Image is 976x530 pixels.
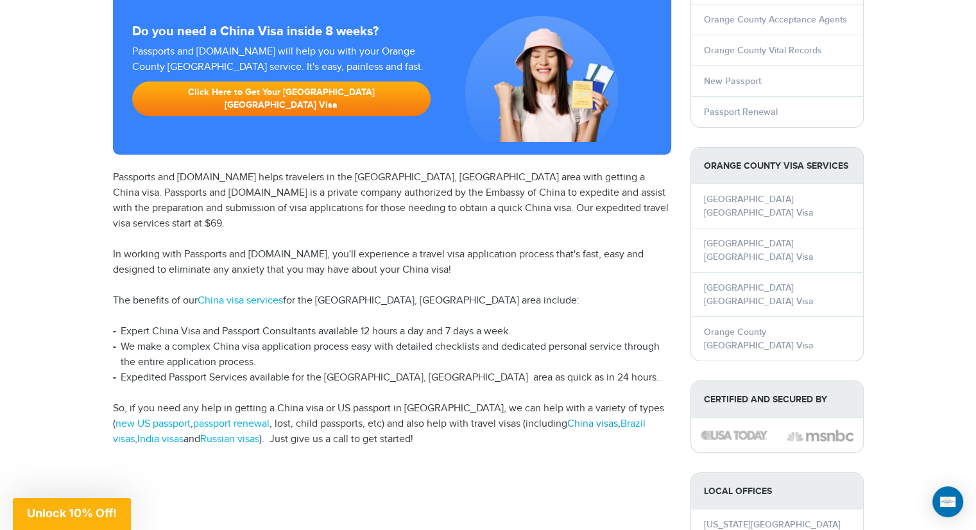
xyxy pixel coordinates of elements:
[704,76,761,87] a: New Passport
[198,295,283,307] a: China visa services
[193,418,270,430] a: passport renewal
[691,381,863,418] strong: Certified and Secured by
[137,433,184,445] a: India visas
[27,506,117,520] span: Unlock 10% Off!
[704,14,847,25] a: Orange County Acceptance Agents
[932,486,963,517] div: Open Intercom Messenger
[787,428,853,443] img: image description
[113,339,671,370] li: We make a complex China visa application process easy with detailed checklists and dedicated pers...
[127,44,436,123] div: Passports and [DOMAIN_NAME] will help you with your Orange County [GEOGRAPHIC_DATA] service. It's...
[704,194,814,218] a: [GEOGRAPHIC_DATA] [GEOGRAPHIC_DATA] Visa
[116,418,191,430] a: new US passport
[704,45,822,56] a: Orange County Vital Records
[691,473,863,509] strong: LOCAL OFFICES
[113,418,646,445] a: Brazil visas
[704,327,814,351] a: Orange County [GEOGRAPHIC_DATA] Visa
[704,282,814,307] a: [GEOGRAPHIC_DATA] [GEOGRAPHIC_DATA] Visa
[132,81,431,116] a: Click Here to Get Your [GEOGRAPHIC_DATA] [GEOGRAPHIC_DATA] Visa
[704,238,814,262] a: [GEOGRAPHIC_DATA] [GEOGRAPHIC_DATA] Visa
[113,324,671,339] li: Expert China Visa and Passport Consultants available 12 hours a day and 7 days a week.
[113,293,671,309] p: The benefits of our for the [GEOGRAPHIC_DATA], [GEOGRAPHIC_DATA] area include:
[567,418,618,430] a: China visas
[113,170,671,232] p: Passports and [DOMAIN_NAME] helps travelers in the [GEOGRAPHIC_DATA], [GEOGRAPHIC_DATA] area with...
[113,370,671,386] li: Expedited Passport Services available for the [GEOGRAPHIC_DATA], [GEOGRAPHIC_DATA] area as quick ...
[200,433,259,445] a: Russian visas
[704,107,778,117] a: Passport Renewal
[132,24,652,39] strong: Do you need a China Visa inside 8 weeks?
[13,498,131,530] div: Unlock 10% Off!
[691,148,863,184] strong: Orange County Visa Services
[701,431,767,440] img: image description
[113,401,671,447] p: So, if you need any help in getting a China visa or US passport in [GEOGRAPHIC_DATA], we can help...
[113,247,671,278] p: In working with Passports and [DOMAIN_NAME], you'll experience a travel visa application process ...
